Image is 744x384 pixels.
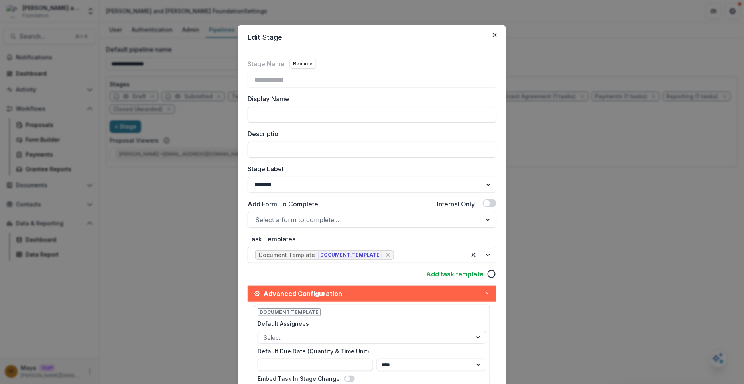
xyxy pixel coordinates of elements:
div: Remove [object Object] [384,251,392,259]
span: Document Template [258,308,321,316]
label: Description [248,129,492,139]
a: Add task template [426,269,484,279]
span: DOCUMENT_TEMPLATE [318,252,382,258]
label: Embed Task In Stage Change [258,374,340,383]
div: Clear selected options [467,249,480,261]
label: Add Form To Complete [248,199,318,209]
label: Stage Label [248,164,492,174]
label: Default Due Date (Quantity & Time Unit) [258,347,482,355]
button: Close [488,29,501,41]
label: Default Assignees [258,319,482,328]
label: Display Name [248,94,492,104]
span: Advanced Configuration [264,289,484,298]
svg: reload [487,269,496,279]
label: Stage Name [248,59,285,69]
header: Edit Stage [238,25,506,49]
label: Task Templates [248,234,492,244]
label: Internal Only [437,199,475,209]
div: Document Template [259,252,315,259]
button: Advanced Configuration [248,286,496,302]
button: Rename [289,59,316,69]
